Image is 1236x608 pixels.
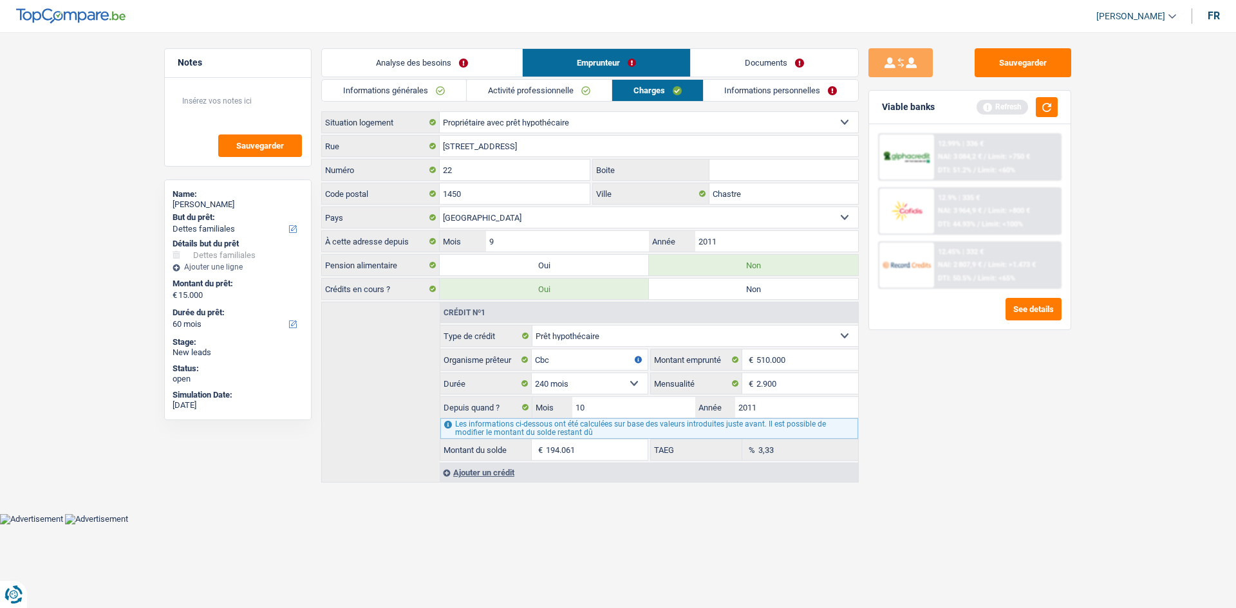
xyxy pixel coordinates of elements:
[173,239,303,249] div: Détails but du prêt
[173,189,303,199] div: Name:
[977,220,980,228] span: /
[973,166,976,174] span: /
[649,231,695,252] label: Année
[695,231,858,252] input: AAAA
[322,80,466,101] a: Informations générales
[651,439,742,460] label: TAEG
[593,160,710,180] label: Boite
[173,199,303,210] div: [PERSON_NAME]
[984,152,986,161] span: /
[1006,298,1062,320] button: See details
[883,150,930,165] img: AlphaCredit
[572,397,695,418] input: MM
[173,263,303,272] div: Ajouter une ligne
[16,8,126,24] img: TopCompare Logo
[975,48,1071,77] button: Sauvegarder
[742,439,758,460] span: %
[883,253,930,277] img: Record Credits
[65,514,128,524] img: Advertisement
[938,207,982,215] span: NAI: 3 964,9 €
[938,140,984,148] div: 12.99% | 336 €
[938,220,975,228] span: DTI: 44.93%
[742,373,756,394] span: €
[695,397,735,418] label: Année
[938,194,980,202] div: 12.9% | 335 €
[612,80,703,101] a: Charges
[322,255,440,275] label: Pension alimentaire
[532,439,546,460] span: €
[322,49,522,77] a: Analyse des besoins
[322,279,440,299] label: Crédits en cours ?
[440,397,532,418] label: Depuis quand ?
[322,183,440,204] label: Code postal
[649,255,858,275] label: Non
[173,400,303,410] div: [DATE]
[978,166,1015,174] span: Limit: <60%
[973,274,976,282] span: /
[178,57,298,68] h5: Notes
[218,134,302,157] button: Sauvegarder
[883,199,930,223] img: Cofidis
[882,102,935,113] div: Viable banks
[173,212,301,223] label: But du prêt:
[467,80,612,101] a: Activité professionnelle
[1096,11,1165,22] span: [PERSON_NAME]
[173,347,303,358] div: New leads
[649,279,858,299] label: Non
[978,274,1015,282] span: Limit: <65%
[1086,6,1176,27] a: [PERSON_NAME]
[938,248,984,256] div: 12.45% | 332 €
[322,231,440,252] label: À cette adresse depuis
[742,349,756,370] span: €
[988,152,1030,161] span: Limit: >750 €
[440,463,858,482] div: Ajouter un crédit
[173,364,303,374] div: Status:
[938,152,982,161] span: NAI: 3 084,2 €
[173,374,303,384] div: open
[322,160,440,180] label: Numéro
[704,80,859,101] a: Informations personnelles
[322,207,440,228] label: Pays
[486,231,649,252] input: MM
[173,290,177,300] span: €
[988,207,1030,215] span: Limit: >800 €
[236,142,284,150] span: Sauvegarder
[938,274,971,282] span: DTI: 50.5%
[523,49,690,77] a: Emprunteur
[440,349,532,370] label: Organisme prêteur
[322,112,440,133] label: Situation logement
[735,397,858,418] input: AAAA
[977,100,1028,114] div: Refresh
[938,166,971,174] span: DTI: 51.2%
[651,373,742,394] label: Mensualité
[440,373,532,394] label: Durée
[988,261,1036,269] span: Limit: >1.473 €
[440,439,532,460] label: Montant du solde
[532,397,572,418] label: Mois
[691,49,858,77] a: Documents
[440,231,485,252] label: Mois
[651,349,742,370] label: Montant emprunté
[173,337,303,347] div: Stage:
[322,136,440,156] label: Rue
[938,261,982,269] span: NAI: 2 807,9 €
[440,418,858,439] div: Les informations ci-dessous ont été calculées sur base des valeurs introduites juste avant. Il es...
[440,279,649,299] label: Oui
[984,261,986,269] span: /
[593,183,710,204] label: Ville
[982,220,1023,228] span: Limit: <100%
[1208,10,1220,22] div: fr
[440,255,649,275] label: Oui
[173,308,301,318] label: Durée du prêt:
[173,279,301,289] label: Montant du prêt:
[440,309,489,317] div: Crédit nº1
[440,326,532,346] label: Type de crédit
[173,390,303,400] div: Simulation Date:
[984,207,986,215] span: /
